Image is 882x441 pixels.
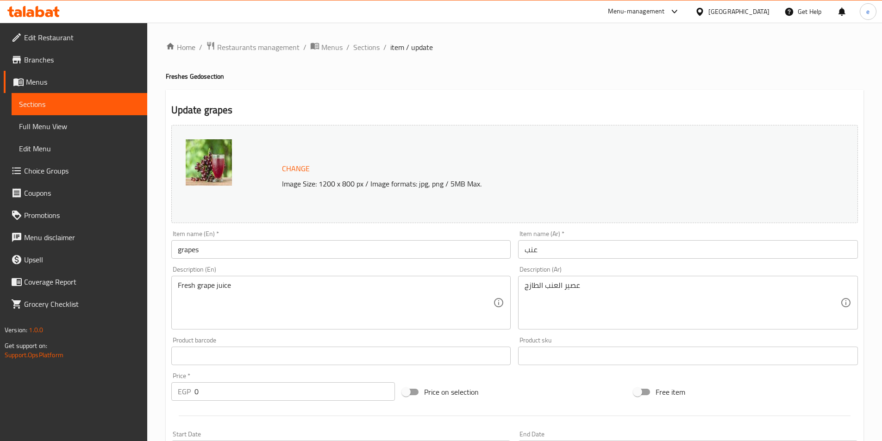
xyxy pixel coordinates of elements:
a: Sections [12,93,147,115]
a: Menus [4,71,147,93]
a: Home [166,42,195,53]
span: Menus [321,42,343,53]
a: Restaurants management [206,41,300,53]
a: Upsell [4,248,147,271]
a: Coupons [4,182,147,204]
h4: Freshes Gedo section [166,72,863,81]
li: / [303,42,307,53]
input: Please enter product sku [518,347,858,365]
span: Coverage Report [24,276,140,287]
span: Choice Groups [24,165,140,176]
a: Support.OpsPlatform [5,349,63,361]
span: e [866,6,869,17]
a: Grocery Checklist [4,293,147,315]
a: Choice Groups [4,160,147,182]
p: Image Size: 1200 x 800 px / Image formats: jpg, png / 5MB Max. [278,178,772,189]
input: Please enter product barcode [171,347,511,365]
span: Upsell [24,254,140,265]
a: Coverage Report [4,271,147,293]
span: Restaurants management [217,42,300,53]
h2: Update grapes [171,103,858,117]
span: Menu disclaimer [24,232,140,243]
span: 1.0.0 [29,324,43,336]
input: Please enter price [194,382,395,401]
p: EGP [178,386,191,397]
span: Menus [26,76,140,87]
span: Change [282,162,310,175]
span: Price on selection [424,386,479,398]
a: Promotions [4,204,147,226]
textarea: Fresh grape juice [178,281,494,325]
span: Coupons [24,187,140,199]
span: Version: [5,324,27,336]
a: Branches [4,49,147,71]
a: Sections [353,42,380,53]
a: Menus [310,41,343,53]
li: / [199,42,202,53]
span: Edit Menu [19,143,140,154]
li: / [383,42,387,53]
a: Edit Restaurant [4,26,147,49]
textarea: عصير العنب الطازج [525,281,840,325]
a: Full Menu View [12,115,147,137]
span: Promotions [24,210,140,221]
span: Free item [656,386,685,398]
div: Menu-management [608,6,665,17]
span: Branches [24,54,140,65]
nav: breadcrumb [166,41,863,53]
span: Full Menu View [19,121,140,132]
input: Enter name Ar [518,240,858,259]
a: Menu disclaimer [4,226,147,248]
img: %D8%B9%D8%B5%D9%8A%D8%B1_%D8%B9%D9%86%D8%A8638909249721304282.jpg [186,139,232,186]
span: Grocery Checklist [24,298,140,310]
li: / [346,42,350,53]
a: Edit Menu [12,137,147,160]
button: Change [278,159,313,178]
span: Sections [19,99,140,110]
div: [GEOGRAPHIC_DATA] [708,6,769,17]
span: Edit Restaurant [24,32,140,43]
span: item / update [390,42,433,53]
input: Enter name En [171,240,511,259]
span: Get support on: [5,340,47,352]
